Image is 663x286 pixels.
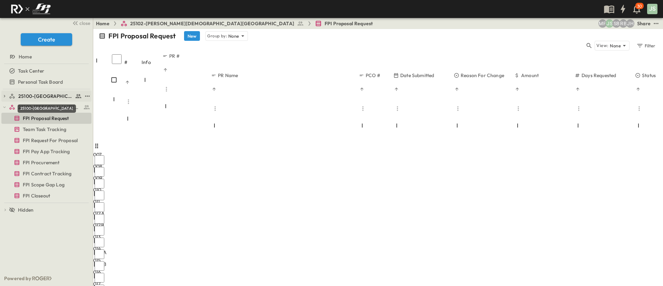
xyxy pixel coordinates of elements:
[95,226,104,236] input: Select row
[626,19,634,28] div: Jose Hurtado (jhurtado@fpibuilders.com)
[9,91,82,101] a: 25100-Vanguard Prep School
[23,181,65,188] span: FPI Scope Gap Log
[95,155,104,165] input: Select row
[454,104,462,113] button: Menu
[23,115,69,122] span: FPI Proposal Request
[634,41,657,50] button: Filter
[1,168,92,179] div: FPI Contract Trackingtest
[635,86,641,92] button: Sort
[93,151,110,158] div: 007
[652,19,660,28] button: test
[1,190,92,201] div: FPI Closeouttest
[1,76,92,87] div: Personal Task Boardtest
[83,92,92,100] button: test
[169,53,180,59] p: PR #
[1,157,92,168] div: FPI Procurementtest
[1,180,90,190] a: FPI Scope Gap Log
[228,33,239,39] p: None
[112,54,122,64] input: Select all rows
[218,72,238,79] p: PR Name
[1,136,90,145] a: FPI Request For Proposal
[108,31,176,41] p: FPI Proposal Request
[636,42,656,49] div: Filter
[162,67,169,73] button: Sort
[184,31,200,41] button: New
[23,148,70,155] span: FPI Pay App Tracking
[642,72,656,79] p: Status
[9,102,90,112] a: 25102-Christ The Redeemer Anglican Church
[646,3,658,15] button: JS
[359,86,365,92] button: Sort
[637,3,642,9] p: 30
[18,79,63,85] span: Personal Task Board
[400,72,434,79] p: Date Submitted
[79,20,90,27] span: close
[162,85,171,93] button: Menu
[582,72,616,79] p: Days Requested
[21,33,72,46] button: Create
[619,19,627,28] div: Regina Barnett (rbarnett@fpibuilders.com)
[69,18,92,28] button: close
[211,86,217,92] button: Sort
[1,91,92,102] div: 25100-Vanguard Prep Schooltest
[18,67,44,74] span: Task Center
[124,53,142,72] div: #
[575,104,583,113] button: Menu
[647,4,657,14] div: JS
[637,20,651,27] div: Share
[635,104,643,113] button: Menu
[23,137,78,144] span: FPI Request For Proposal
[521,72,539,79] p: Amount
[1,113,92,124] div: FPI Proposal Requesttest
[96,20,377,27] nav: breadcrumbs
[1,113,90,123] a: FPI Proposal Request
[23,170,72,177] span: FPI Contract Tracking
[575,86,581,92] button: Sort
[461,72,504,79] p: Reason For Change
[95,179,104,188] input: Select row
[514,104,522,113] button: Menu
[1,52,90,62] a: Home
[142,53,162,72] div: Info
[19,53,32,60] span: Home
[1,191,90,201] a: FPI Closeout
[18,104,76,113] div: 25100-[GEOGRAPHIC_DATA]
[23,126,66,133] span: Team Task Tracking
[95,238,104,247] input: Select row
[454,86,460,92] button: Sort
[8,2,53,16] img: c8d7d1ed905e502e8f77bf7063faec64e13b34fdb1f2bdd94b0e311fc34f8000.png
[207,33,227,39] p: Group by:
[1,146,92,157] div: FPI Pay App Trackingtest
[598,19,607,28] div: Monica Pruteanu (mpruteanu@fpibuilders.com)
[124,98,133,106] button: Menu
[596,42,608,49] p: View:
[95,261,104,271] input: Select row
[1,158,90,167] a: FPI Procurement
[121,20,304,27] a: 25102-[PERSON_NAME][DEMOGRAPHIC_DATA][GEOGRAPHIC_DATA]
[610,42,621,49] p: None
[95,191,104,200] input: Select row
[612,19,621,28] div: Sterling Barnett (sterling@fpibuilders.com)
[23,159,60,166] span: FPI Procurement
[1,135,92,146] div: FPI Request For Proposaltest
[95,273,104,283] input: Select row
[18,93,73,100] span: 25100-Vanguard Prep School
[211,104,219,113] button: Menu
[124,79,131,85] button: Sort
[95,167,104,177] input: Select row
[514,86,520,92] button: Sort
[96,20,109,27] a: Home
[95,249,104,259] input: Select row
[95,214,104,224] input: Select row
[605,19,614,28] div: Jesse Sullivan (jsullivan@fpibuilders.com)
[1,66,90,76] a: Task Center
[393,104,402,113] button: Menu
[1,124,90,134] a: Team Task Tracking
[366,72,380,79] p: PCO #
[23,192,50,199] span: FPI Closeout
[315,20,373,27] a: FPI Proposal Request
[1,124,92,135] div: Team Task Trackingtest
[95,202,104,212] input: Select row
[1,102,92,113] div: 25102-Christ The Redeemer Anglican Churchtest
[1,179,92,190] div: FPI Scope Gap Logtest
